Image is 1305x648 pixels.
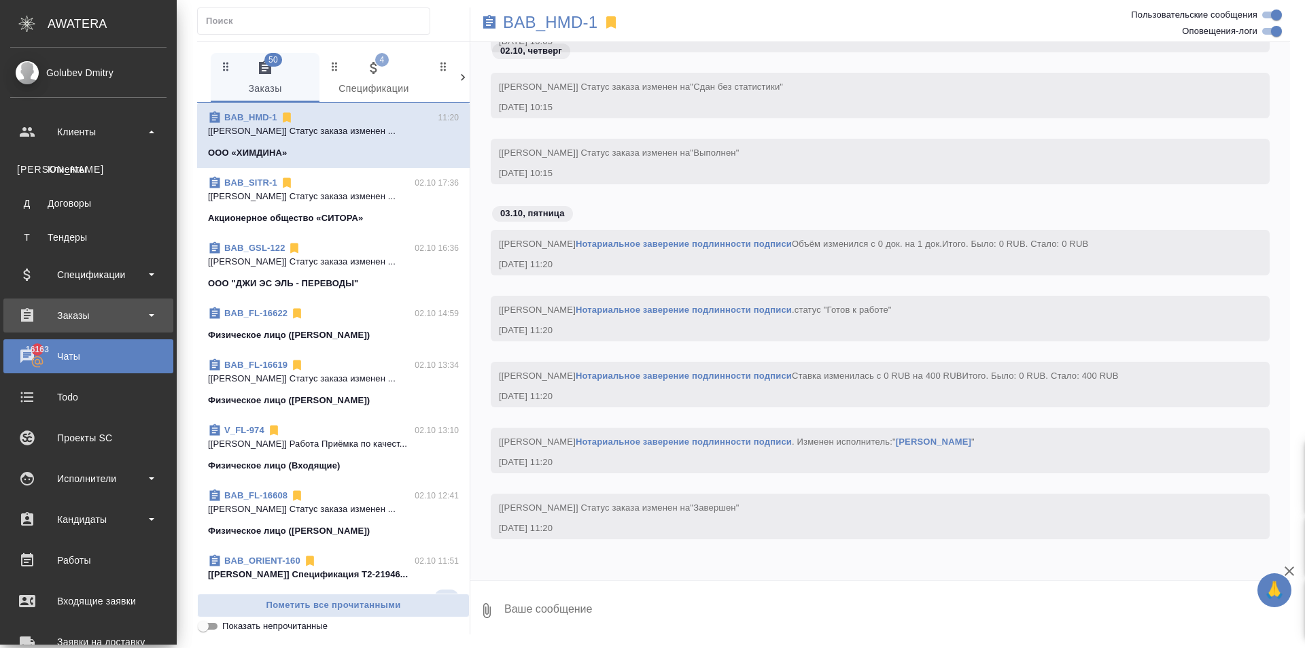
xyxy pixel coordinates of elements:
[10,591,167,611] div: Входящие заявки
[892,437,975,447] span: " "
[415,358,459,372] p: 02.10 13:34
[375,53,389,67] span: 4
[280,176,294,190] svg: Отписаться
[206,12,430,31] input: Поиск
[896,437,971,447] a: [PERSON_NAME]
[962,371,1119,381] span: Итого. Было: 0 RUB. Стало: 400 RUB
[3,421,173,455] a: Проекты SC
[10,550,167,570] div: Работы
[690,82,783,92] span: "Сдан без статистики"
[10,305,167,326] div: Заказы
[499,522,1222,535] div: [DATE] 11:20
[438,111,459,124] p: 11:20
[10,122,167,142] div: Клиенты
[17,231,160,244] div: Тендеры
[795,305,892,315] span: статус "Готов к работе"
[499,437,975,447] span: [[PERSON_NAME] . Изменен исполнитель:
[3,543,173,577] a: Работы
[690,502,739,513] span: "Завершен"
[328,60,420,97] span: Спецификации
[208,568,459,581] p: [[PERSON_NAME]] Спецификация Т2-21946...
[499,167,1222,180] div: [DATE] 10:15
[576,239,792,249] a: Нотариальное заверение подлинности подписи
[290,358,304,372] svg: Отписаться
[499,456,1222,469] div: [DATE] 11:20
[208,124,459,138] p: [[PERSON_NAME]] Статус заказа изменен ...
[224,425,264,435] a: V_FL-974
[415,489,459,502] p: 02.10 12:41
[197,233,470,299] div: BAB_GSL-12202.10 16:36[[PERSON_NAME]] Статус заказа изменен ...ООО "ДЖИ ЭС ЭЛЬ - ПЕРЕВОДЫ"
[576,305,792,315] a: Нотариальное заверение подлинности подписи
[576,371,792,381] a: Нотариальное заверение подлинности подписи
[10,468,167,489] div: Исполнители
[222,619,328,633] span: Показать непрочитанные
[437,60,450,73] svg: Зажми и перетащи, чтобы поменять порядок вкладок
[208,328,370,342] p: Физическое лицо ([PERSON_NAME])
[224,177,277,188] a: BAB_SITR-1
[17,163,160,176] div: Клиенты
[197,594,470,617] button: Пометить все прочитанными
[10,156,167,183] a: [PERSON_NAME]Клиенты
[10,387,167,407] div: Todo
[224,490,288,500] a: BAB_FL-16608
[503,16,597,29] a: BAB_HMD-1
[208,502,459,516] p: [[PERSON_NAME]] Статус заказа изменен ...
[1131,8,1257,22] span: Пользовательские сообщения
[197,103,470,168] div: BAB_HMD-111:20[[PERSON_NAME]] Статус заказа изменен ...ООО «ХИМДИНА»
[224,243,285,253] a: BAB_GSL-122
[18,343,57,356] span: 16163
[499,371,1119,381] span: [[PERSON_NAME] Ставка изменилась с 0 RUB на 400 RUB
[499,239,1088,249] span: [[PERSON_NAME] Объём изменился с 0 док. на 1 док.
[290,307,304,320] svg: Отписаться
[499,148,739,158] span: [[PERSON_NAME]] Статус заказа изменен на
[208,190,459,203] p: [[PERSON_NAME]] Статус заказа изменен ...
[10,224,167,251] a: ТТендеры
[220,60,232,73] svg: Зажми и перетащи, чтобы поменять порядок вкладок
[3,339,173,373] a: 16163Чаты
[10,509,167,530] div: Кандидаты
[197,350,470,415] div: BAB_FL-1661902.10 13:34[[PERSON_NAME]] Статус заказа изменен ...Физическое лицо ([PERSON_NAME])
[208,277,358,290] p: ООО "ДЖИ ЭС ЭЛЬ - ПЕРЕВОДЫ"
[415,307,459,320] p: 02.10 14:59
[197,481,470,546] div: BAB_FL-1660802.10 12:41[[PERSON_NAME]] Статус заказа изменен ...Физическое лицо ([PERSON_NAME])
[500,44,562,58] p: 02.10, четверг
[415,241,459,255] p: 02.10 16:36
[224,308,288,318] a: BAB_FL-16622
[10,265,167,285] div: Спецификации
[3,380,173,414] a: Todo
[288,241,301,255] svg: Отписаться
[197,299,470,350] div: BAB_FL-1662202.10 14:59Физическое лицо ([PERSON_NAME])
[499,258,1222,271] div: [DATE] 11:20
[499,305,892,315] span: [[PERSON_NAME] .
[328,60,341,73] svg: Зажми и перетащи, чтобы поменять порядок вкладок
[10,346,167,366] div: Чаты
[1182,24,1257,38] span: Оповещения-логи
[280,111,294,124] svg: Отписаться
[499,82,783,92] span: [[PERSON_NAME]] Статус заказа изменен на
[290,489,304,502] svg: Отписаться
[499,502,739,513] span: [[PERSON_NAME]] Статус заказа изменен на
[942,239,1088,249] span: Итого. Было: 0 RUB. Стало: 0 RUB
[500,207,565,220] p: 03.10, пятница
[415,554,459,568] p: 02.10 11:51
[219,60,311,97] span: Заказы
[224,360,288,370] a: BAB_FL-16619
[208,255,459,269] p: [[PERSON_NAME]] Статус заказа изменен ...
[208,591,275,604] p: Ориент - Midea
[17,197,160,210] div: Договоры
[208,459,341,473] p: Физическое лицо (Входящие)
[576,437,792,447] a: Нотариальное заверение подлинности подписи
[208,372,459,386] p: [[PERSON_NAME]] Статус заказа изменен ...
[264,53,282,67] span: 50
[690,148,739,158] span: "Выполнен"
[10,428,167,448] div: Проекты SC
[415,424,459,437] p: 02.10 13:10
[208,211,363,225] p: Акционерное общество «СИТОРА»
[499,390,1222,403] div: [DATE] 11:20
[197,168,470,233] div: BAB_SITR-102.10 17:36[[PERSON_NAME]] Статус заказа изменен ...Акционерное общество «СИТОРА»
[205,598,462,613] span: Пометить все прочитанными
[197,415,470,481] div: V_FL-97402.10 13:10[[PERSON_NAME]] Работа Приёмка по качест...Физическое лицо (Входящие)
[10,190,167,217] a: ДДоговоры
[208,146,287,160] p: ООО «ХИМДИНА»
